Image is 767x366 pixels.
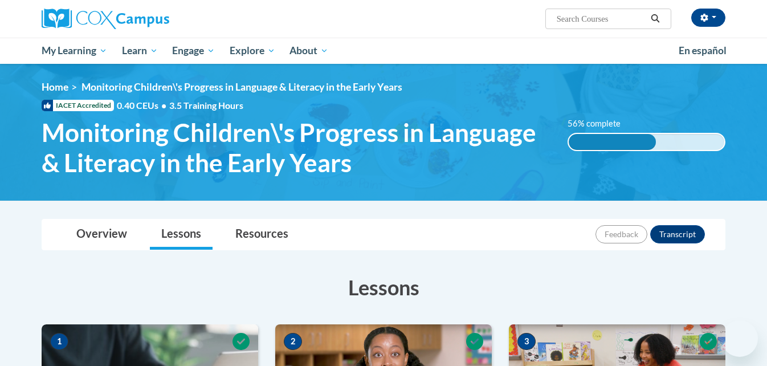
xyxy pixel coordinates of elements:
[283,38,336,64] a: About
[595,225,647,243] button: Feedback
[161,100,166,111] span: •
[42,9,258,29] a: Cox Campus
[172,44,215,58] span: Engage
[42,9,169,29] img: Cox Campus
[42,81,68,93] a: Home
[169,100,243,111] span: 3.5 Training Hours
[34,38,115,64] a: My Learning
[679,44,727,56] span: En español
[568,117,633,130] label: 56% complete
[721,320,758,357] iframe: Button to launch messaging window
[671,39,734,63] a: En español
[42,117,550,178] span: Monitoring Children\'s Progress in Language & Literacy in the Early Years
[122,44,158,58] span: Learn
[517,333,536,350] span: 3
[115,38,165,64] a: Learn
[50,333,68,350] span: 1
[556,12,647,26] input: Search Courses
[65,219,138,250] a: Overview
[42,44,107,58] span: My Learning
[647,12,664,26] button: Search
[224,219,300,250] a: Resources
[289,44,328,58] span: About
[25,38,742,64] div: Main menu
[569,134,656,150] div: 56% complete
[42,273,725,302] h3: Lessons
[230,44,275,58] span: Explore
[691,9,725,27] button: Account Settings
[42,100,114,111] span: IACET Accredited
[222,38,283,64] a: Explore
[117,99,169,112] span: 0.40 CEUs
[150,219,213,250] a: Lessons
[165,38,222,64] a: Engage
[650,225,705,243] button: Transcript
[81,81,402,93] span: Monitoring Children\'s Progress in Language & Literacy in the Early Years
[284,333,302,350] span: 2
